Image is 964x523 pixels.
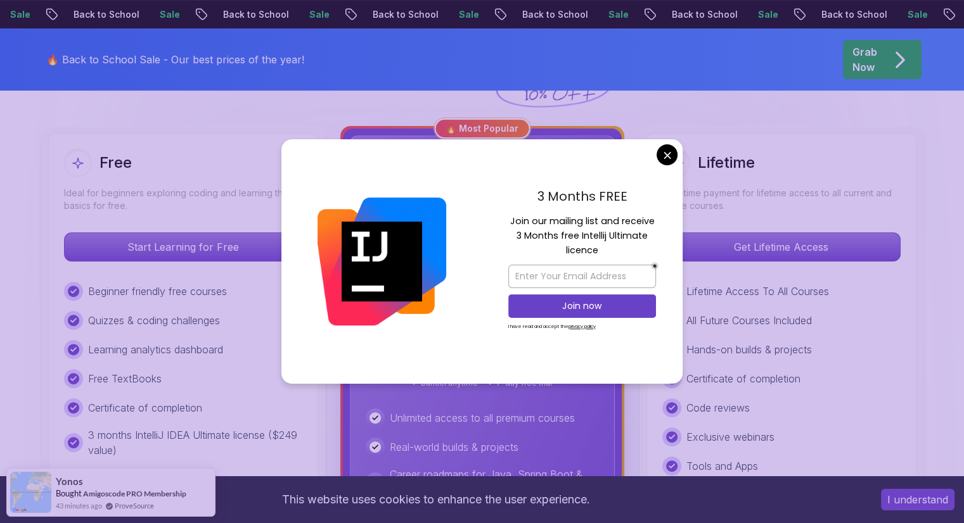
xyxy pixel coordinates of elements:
span: Yonos [56,476,83,487]
span: Bought [56,488,82,498]
p: Lifetime Access To All Courses [686,284,829,299]
p: Quizzes & coding challenges [88,313,220,328]
button: Accept cookies [881,489,954,510]
p: One-time payment for lifetime access to all current and future courses. [662,187,901,212]
p: Start Learning for Free [65,233,302,261]
p: Ideal for beginners exploring coding and learning the basics for free. [64,187,302,212]
p: Sale [745,8,785,21]
p: Sale [296,8,337,21]
p: All Future Courses Included [686,313,812,328]
p: Certificate of completion [686,371,800,386]
button: Start Learning for Free [64,232,302,261]
a: Start Learning for Free [64,241,302,253]
p: Back to School [60,8,146,21]
div: This website uses cookies to enhance the user experience. [10,486,862,514]
p: Back to School [509,8,595,21]
p: Grab Now [852,44,877,75]
p: Sale [894,8,935,21]
a: Amigoscode PRO Membership [83,488,186,499]
a: Get Lifetime Access [662,241,901,253]
p: Back to School [659,8,745,21]
img: provesource social proof notification image [10,472,51,513]
p: Exclusive webinars [686,429,774,444]
button: Get Lifetime Access [662,232,901,261]
p: Free TextBooks [88,371,162,386]
p: Real-world builds & projects [390,439,518,455]
h2: Lifetime [698,153,755,173]
p: Certificate of completion [88,400,202,415]
p: Tools and Apps [686,458,758,474]
p: 3 months IntelliJ IDEA Ultimate license ($249 value) [88,427,302,458]
p: Back to School [359,8,446,21]
p: Hands-on builds & projects [686,342,812,357]
p: Back to School [808,8,894,21]
p: Sale [595,8,636,21]
p: Sale [146,8,187,21]
p: Unlimited access to all premium courses [390,410,575,425]
span: 43 minutes ago [56,500,102,511]
a: ProveSource [115,500,154,511]
p: Career roadmaps for Java, Spring Boot & DevOps [390,467,599,497]
p: Learning analytics dashboard [88,342,223,357]
p: Sale [446,8,486,21]
h2: Free [100,153,132,173]
p: Beginner friendly free courses [88,284,227,299]
p: 🔥 Back to School Sale - Our best prices of the year! [46,52,304,67]
p: Code reviews [686,400,750,415]
p: Back to School [210,8,296,21]
p: Get Lifetime Access [663,233,900,261]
